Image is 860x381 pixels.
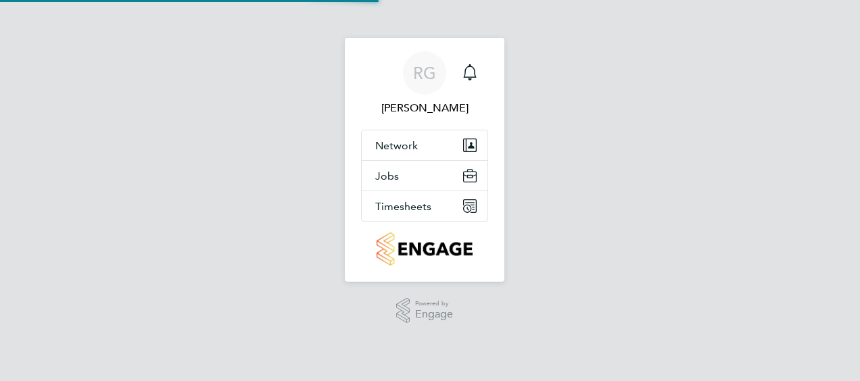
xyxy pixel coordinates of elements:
span: Timesheets [375,200,431,213]
a: RG[PERSON_NAME] [361,51,488,116]
span: RG [413,64,436,82]
button: Timesheets [362,191,487,221]
img: countryside-properties-logo-retina.png [377,232,472,265]
button: Network [362,130,487,160]
nav: Main navigation [345,38,504,282]
span: Engage [415,309,453,320]
button: Jobs [362,161,487,190]
span: Richard Gerrett [361,100,488,116]
a: Powered byEngage [396,298,454,324]
span: Network [375,139,418,152]
a: Go to home page [361,232,488,265]
span: Powered by [415,298,453,309]
span: Jobs [375,170,399,182]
